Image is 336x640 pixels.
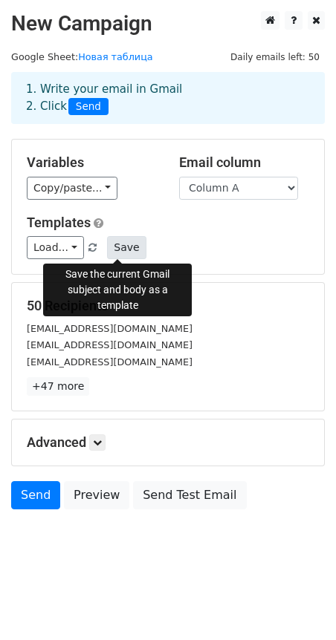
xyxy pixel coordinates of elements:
[262,569,336,640] div: Виджет чата
[78,51,152,62] a: Новая таблица
[107,236,146,259] button: Save
[179,154,309,171] h5: Email column
[262,569,336,640] iframe: Chat Widget
[225,49,325,65] span: Daily emails left: 50
[27,177,117,200] a: Copy/paste...
[43,264,192,316] div: Save the current Gmail subject and body as a template
[64,481,129,509] a: Preview
[68,98,109,116] span: Send
[27,154,157,171] h5: Variables
[225,51,325,62] a: Daily emails left: 50
[11,11,325,36] h2: New Campaign
[27,236,84,259] a: Load...
[27,298,309,314] h5: 50 Recipients
[27,434,309,451] h5: Advanced
[11,51,153,62] small: Google Sheet:
[27,377,89,396] a: +47 more
[27,339,193,350] small: [EMAIL_ADDRESS][DOMAIN_NAME]
[27,323,193,334] small: [EMAIL_ADDRESS][DOMAIN_NAME]
[27,356,193,368] small: [EMAIL_ADDRESS][DOMAIN_NAME]
[11,481,60,509] a: Send
[133,481,246,509] a: Send Test Email
[27,215,91,230] a: Templates
[15,81,321,115] div: 1. Write your email in Gmail 2. Click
